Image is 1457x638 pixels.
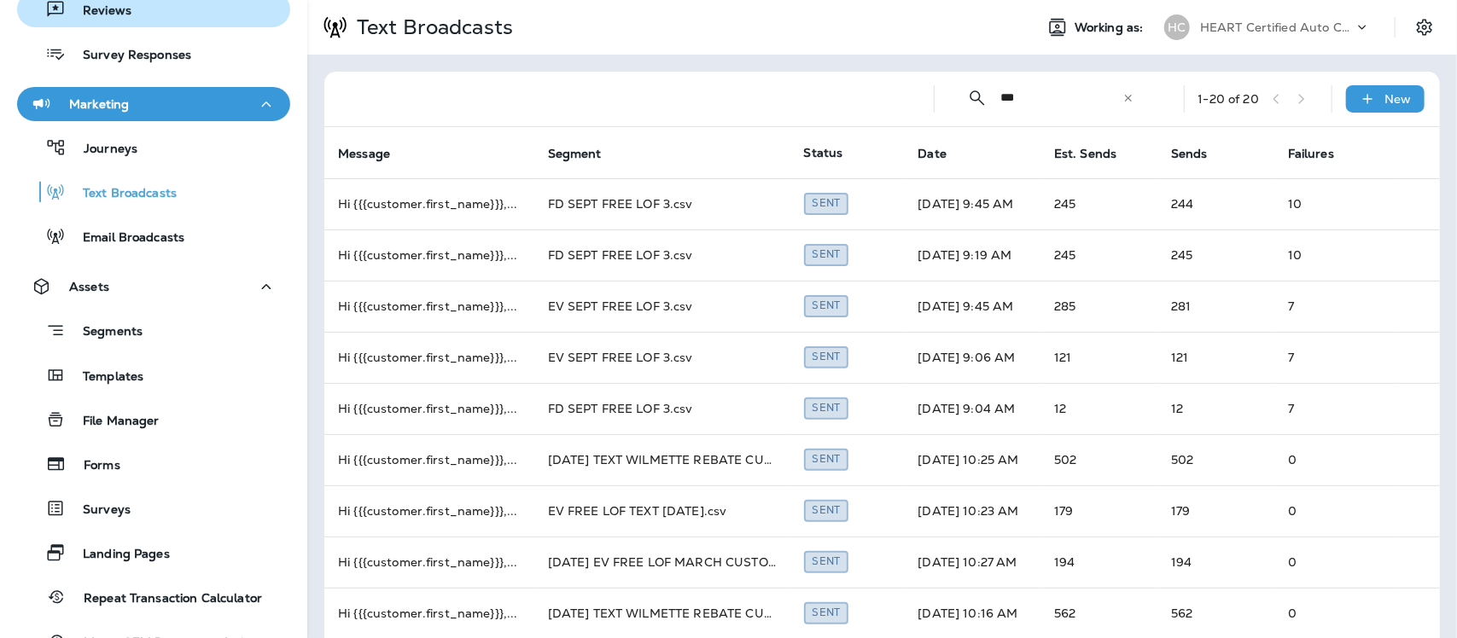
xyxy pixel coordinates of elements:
[804,297,849,312] span: Created by Scott Hoffman
[66,414,160,430] p: File Manager
[1157,281,1274,332] td: 281
[1040,383,1157,434] td: 12
[1274,434,1395,485] td: 0
[905,383,1041,434] td: [DATE] 9:04 AM
[66,547,170,563] p: Landing Pages
[1040,229,1157,281] td: 245
[1274,178,1395,229] td: 10
[1075,20,1147,35] span: Working as:
[66,48,191,64] p: Survey Responses
[17,357,290,393] button: Templates
[804,450,849,466] span: Created by Scott Hoffman
[804,602,849,623] div: Sent
[1040,332,1157,383] td: 121
[804,397,849,419] div: Sent
[804,553,849,568] span: Created by Scott Hoffman
[1157,536,1274,588] td: 194
[534,332,790,383] td: EV SEPT FREE LOF 3.csv
[324,178,534,229] td: Hi {{{customer.first_name}}}, ...
[804,346,849,368] div: Sent
[1288,146,1356,161] span: Failures
[324,229,534,281] td: Hi {{{customer.first_name}}}, ...
[804,194,849,210] span: Created by Scott Hoffman
[905,229,1041,281] td: [DATE] 9:19 AM
[17,218,290,254] button: Email Broadcasts
[804,193,849,214] div: Sent
[905,332,1041,383] td: [DATE] 9:06 AM
[1054,147,1116,161] span: Est. Sends
[69,280,109,293] p: Assets
[1198,92,1259,106] div: 1 - 20 of 20
[548,147,602,161] span: Segment
[905,178,1041,229] td: [DATE] 9:45 AM
[804,551,849,572] div: Sent
[17,402,290,438] button: File Manager
[1164,14,1190,40] div: HC
[534,536,790,588] td: [DATE] EV FREE LOF MARCH CUSTOMERS - THIRD 2025.csv
[534,229,790,281] td: FD SEPT FREE LOF 3.csv
[1409,12,1440,43] button: Settings
[804,246,849,261] span: Created by Scott Hoffman
[1274,383,1395,434] td: 7
[1040,281,1157,332] td: 285
[17,174,290,210] button: Text Broadcasts
[1288,147,1334,161] span: Failures
[1157,485,1274,536] td: 179
[17,87,290,121] button: Marketing
[17,312,290,349] button: Segments
[350,14,513,40] p: Text Broadcasts
[1200,20,1354,34] p: HEART Certified Auto Care
[1385,92,1412,106] p: New
[905,434,1041,485] td: [DATE] 10:25 AM
[534,383,790,434] td: FD SEPT FREE LOF 3.csv
[534,434,790,485] td: [DATE] TEXT WILMETTE REBATE CUSTOMERS.csv
[338,146,412,161] span: Message
[1040,485,1157,536] td: 179
[66,369,143,386] p: Templates
[324,383,534,434] td: Hi {{{customer.first_name}}}, ...
[17,446,290,482] button: Forms
[1274,281,1395,332] td: 7
[67,591,262,607] p: Repeat Transaction Calculator
[66,186,177,202] p: Text Broadcasts
[804,295,849,316] div: Sent
[66,324,143,341] p: Segments
[534,281,790,332] td: EV SEPT FREE LOF 3.csv
[804,145,843,160] span: Status
[1157,332,1274,383] td: 121
[1157,178,1274,229] td: 244
[804,604,849,619] span: Created by Scott Hoffman
[548,146,624,161] span: Segment
[17,579,290,615] button: Repeat Transaction Calculator
[66,502,131,519] p: Surveys
[804,399,849,415] span: Created by Scott Hoffman
[918,146,970,161] span: Date
[17,490,290,526] button: Surveys
[66,3,131,20] p: Reviews
[905,485,1041,536] td: [DATE] 10:23 AM
[918,147,947,161] span: Date
[324,332,534,383] td: Hi {{{customer.first_name}}}, ...
[17,270,290,304] button: Assets
[1274,332,1395,383] td: 7
[67,142,137,158] p: Journeys
[324,536,534,588] td: Hi {{{customer.first_name}}}, ...
[1040,434,1157,485] td: 502
[1274,229,1395,281] td: 10
[804,500,849,521] div: Sent
[66,230,184,246] p: Email Broadcasts
[905,281,1041,332] td: [DATE] 9:45 AM
[1040,178,1157,229] td: 245
[804,244,849,265] div: Sent
[905,536,1041,588] td: [DATE] 10:27 AM
[67,458,120,474] p: Forms
[1157,434,1274,485] td: 502
[1274,485,1395,536] td: 0
[17,130,290,165] button: Journeys
[1157,229,1274,281] td: 245
[338,147,390,161] span: Message
[534,485,790,536] td: EV FREE LOF TEXT [DATE].csv
[324,434,534,485] td: Hi {{{customer.first_name}}}, ...
[1274,536,1395,588] td: 0
[534,178,790,229] td: FD SEPT FREE LOF 3.csv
